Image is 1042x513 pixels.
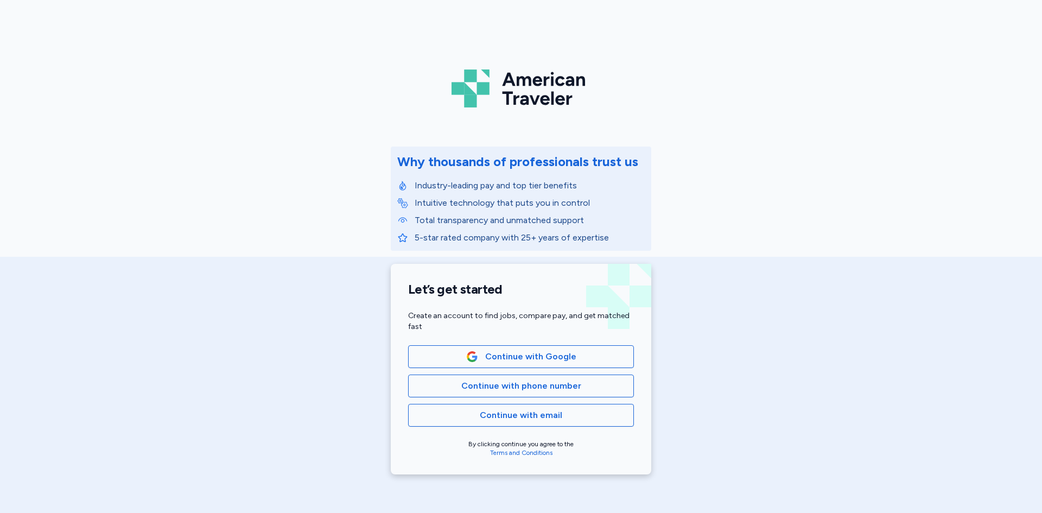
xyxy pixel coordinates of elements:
div: Why thousands of professionals trust us [397,153,638,170]
span: Continue with Google [485,350,576,363]
p: 5-star rated company with 25+ years of expertise [415,231,645,244]
button: Continue with phone number [408,375,634,397]
p: Intuitive technology that puts you in control [415,197,645,210]
span: Continue with phone number [461,379,581,392]
p: Industry-leading pay and top tier benefits [415,179,645,192]
h1: Let’s get started [408,281,634,297]
button: Google LogoContinue with Google [408,345,634,368]
span: Continue with email [480,409,562,422]
a: Terms and Conditions [490,449,552,457]
img: Logo [452,65,590,112]
div: Create an account to find jobs, compare pay, and get matched fast [408,311,634,332]
div: By clicking continue you agree to the [408,440,634,457]
img: Google Logo [466,351,478,363]
button: Continue with email [408,404,634,427]
p: Total transparency and unmatched support [415,214,645,227]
